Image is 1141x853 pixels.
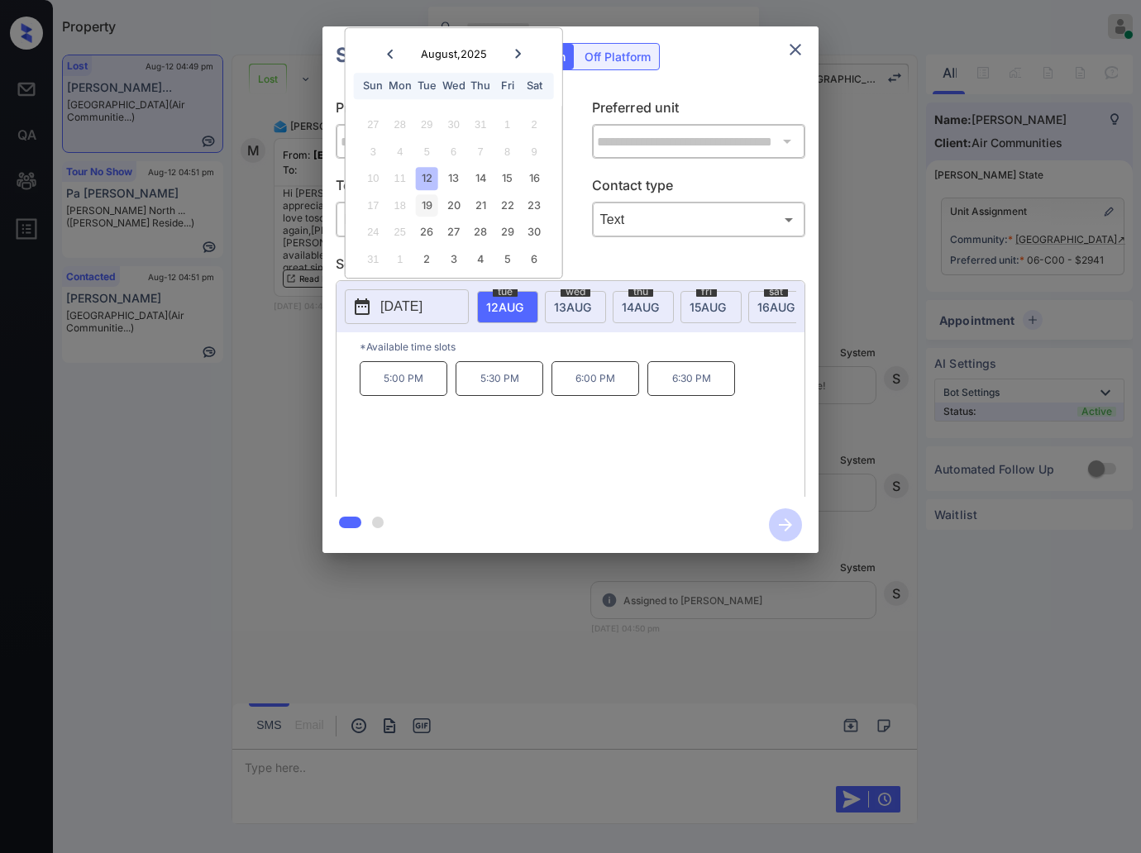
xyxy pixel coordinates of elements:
[416,168,438,190] div: Choose Tuesday, August 12th, 2025
[523,75,545,98] div: Sat
[336,175,550,202] p: Tour type
[523,248,545,270] div: Choose Saturday, September 6th, 2025
[680,291,742,323] div: date-select
[554,300,591,314] span: 13 AUG
[351,112,556,273] div: month 2025-08
[757,300,795,314] span: 16 AUG
[470,141,492,163] div: Not available Thursday, August 7th, 2025
[442,222,465,244] div: Choose Wednesday, August 27th, 2025
[416,75,438,98] div: Tue
[456,361,543,396] p: 5:30 PM
[362,114,384,136] div: Not available Sunday, July 27th, 2025
[360,361,447,396] p: 5:00 PM
[628,287,653,297] span: thu
[389,168,411,190] div: Not available Monday, August 11th, 2025
[470,114,492,136] div: Not available Thursday, July 31st, 2025
[592,175,806,202] p: Contact type
[336,254,805,280] p: Select slot
[389,222,411,244] div: Not available Monday, August 25th, 2025
[389,75,411,98] div: Mon
[389,248,411,270] div: Not available Monday, September 1st, 2025
[416,114,438,136] div: Not available Tuesday, July 29th, 2025
[523,168,545,190] div: Choose Saturday, August 16th, 2025
[362,141,384,163] div: Not available Sunday, August 3rd, 2025
[596,206,802,233] div: Text
[360,332,804,361] p: *Available time slots
[592,98,806,124] p: Preferred unit
[477,291,538,323] div: date-select
[496,248,518,270] div: Choose Friday, September 5th, 2025
[696,287,717,297] span: fri
[442,194,465,217] div: Choose Wednesday, August 20th, 2025
[416,141,438,163] div: Not available Tuesday, August 5th, 2025
[362,194,384,217] div: Not available Sunday, August 17th, 2025
[523,194,545,217] div: Choose Saturday, August 23rd, 2025
[551,361,639,396] p: 6:00 PM
[389,114,411,136] div: Not available Monday, July 28th, 2025
[470,168,492,190] div: Choose Thursday, August 14th, 2025
[362,248,384,270] div: Not available Sunday, August 31st, 2025
[442,114,465,136] div: Not available Wednesday, July 30th, 2025
[764,287,788,297] span: sat
[362,222,384,244] div: Not available Sunday, August 24th, 2025
[613,291,674,323] div: date-select
[470,248,492,270] div: Choose Thursday, September 4th, 2025
[389,141,411,163] div: Not available Monday, August 4th, 2025
[523,114,545,136] div: Not available Saturday, August 2nd, 2025
[779,33,812,66] button: close
[561,287,590,297] span: wed
[496,75,518,98] div: Fri
[416,222,438,244] div: Choose Tuesday, August 26th, 2025
[340,206,546,233] div: In Person
[442,248,465,270] div: Choose Wednesday, September 3rd, 2025
[545,291,606,323] div: date-select
[470,75,492,98] div: Thu
[576,44,659,69] div: Off Platform
[442,168,465,190] div: Choose Wednesday, August 13th, 2025
[496,222,518,244] div: Choose Friday, August 29th, 2025
[496,194,518,217] div: Choose Friday, August 22nd, 2025
[442,141,465,163] div: Not available Wednesday, August 6th, 2025
[380,297,423,317] p: [DATE]
[442,75,465,98] div: Wed
[322,26,491,84] h2: Schedule Tour
[470,194,492,217] div: Choose Thursday, August 21st, 2025
[362,168,384,190] div: Not available Sunday, August 10th, 2025
[470,222,492,244] div: Choose Thursday, August 28th, 2025
[416,194,438,217] div: Choose Tuesday, August 19th, 2025
[389,194,411,217] div: Not available Monday, August 18th, 2025
[496,114,518,136] div: Not available Friday, August 1st, 2025
[523,141,545,163] div: Not available Saturday, August 9th, 2025
[523,222,545,244] div: Choose Saturday, August 30th, 2025
[748,291,809,323] div: date-select
[416,248,438,270] div: Choose Tuesday, September 2nd, 2025
[759,503,812,546] button: btn-next
[647,361,735,396] p: 6:30 PM
[345,289,469,324] button: [DATE]
[362,75,384,98] div: Sun
[496,168,518,190] div: Choose Friday, August 15th, 2025
[336,98,550,124] p: Preferred community
[496,141,518,163] div: Not available Friday, August 8th, 2025
[493,287,518,297] span: tue
[690,300,726,314] span: 15 AUG
[486,300,523,314] span: 12 AUG
[622,300,659,314] span: 14 AUG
